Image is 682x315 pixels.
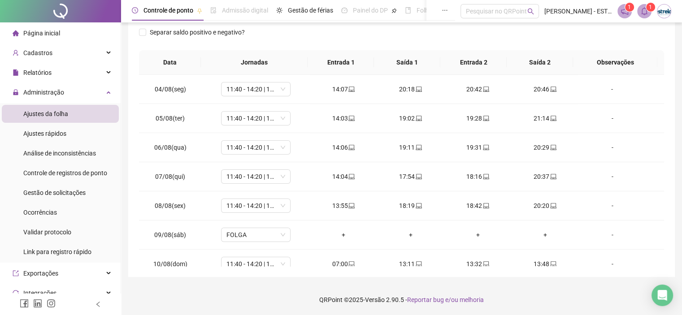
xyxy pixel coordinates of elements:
[226,199,285,212] span: 11:40 - 14:20 | 14:40 - 18:00
[628,4,631,10] span: 1
[646,3,655,12] sup: 1
[348,203,355,209] span: laptop
[317,172,370,181] div: 14:04
[407,296,484,303] span: Reportar bug e/ou melhoria
[482,173,489,180] span: laptop
[649,4,652,10] span: 1
[226,141,285,154] span: 11:40 - 14:20 | 14:40 - 18:00
[13,50,19,56] span: user-add
[146,27,248,37] span: Separar saldo positivo e negativo?
[415,203,422,209] span: laptop
[519,230,572,240] div: +
[507,50,573,75] th: Saída 2
[374,50,440,75] th: Saída 1
[23,169,107,177] span: Controle de registros de ponto
[519,142,572,152] div: 20:29
[348,261,355,267] span: laptop
[384,113,437,123] div: 19:02
[153,260,187,268] span: 10/08(dom)
[226,257,285,271] span: 11:40 - 14:20 | 14:40 - 18:00
[226,82,285,96] span: 11:40 - 14:20 | 14:40 - 18:00
[482,144,489,151] span: laptop
[13,30,19,36] span: home
[155,173,185,180] span: 07/08(qui)
[317,142,370,152] div: 14:06
[226,112,285,125] span: 11:40 - 14:20 | 14:40 - 18:00
[23,289,56,297] span: Integrações
[384,201,437,211] div: 18:19
[519,172,572,181] div: 20:37
[13,290,19,296] span: sync
[353,7,388,14] span: Painel do DP
[23,189,86,196] span: Gestão de solicitações
[226,228,285,242] span: FOLGA
[23,229,71,236] span: Validar protocolo
[640,7,648,15] span: bell
[155,202,186,209] span: 08/08(sex)
[197,8,202,13] span: pushpin
[384,142,437,152] div: 19:11
[544,6,612,16] span: [PERSON_NAME] - ESTRELAS INTERNET
[549,144,556,151] span: laptop
[317,84,370,94] div: 14:07
[452,172,504,181] div: 18:16
[23,130,66,137] span: Ajustes rápidos
[23,49,52,56] span: Cadastros
[549,173,556,180] span: laptop
[452,201,504,211] div: 18:42
[23,150,96,157] span: Análise de inconsistências
[23,248,91,255] span: Link para registro rápido
[621,7,629,15] span: notification
[384,172,437,181] div: 17:54
[156,115,185,122] span: 05/08(ter)
[415,261,422,267] span: laptop
[657,4,671,18] img: 4435
[33,299,42,308] span: linkedin
[132,7,138,13] span: clock-circle
[210,7,217,13] span: file-done
[549,203,556,209] span: laptop
[139,50,201,75] th: Data
[482,86,489,92] span: laptop
[482,261,489,267] span: laptop
[452,230,504,240] div: +
[415,86,422,92] span: laptop
[586,259,639,269] div: -
[586,201,639,211] div: -
[384,259,437,269] div: 13:11
[573,50,657,75] th: Observações
[348,115,355,121] span: laptop
[549,261,556,267] span: laptop
[442,7,448,13] span: ellipsis
[452,259,504,269] div: 13:32
[143,7,193,14] span: Controle de ponto
[452,113,504,123] div: 19:28
[13,270,19,276] span: export
[519,84,572,94] div: 20:46
[586,230,639,240] div: -
[482,203,489,209] span: laptop
[549,86,556,92] span: laptop
[317,259,370,269] div: 07:00
[652,285,673,306] div: Open Intercom Messenger
[23,110,68,117] span: Ajustes da folha
[47,299,56,308] span: instagram
[348,173,355,180] span: laptop
[580,57,650,67] span: Observações
[549,115,556,121] span: laptop
[317,201,370,211] div: 13:55
[384,84,437,94] div: 20:18
[23,209,57,216] span: Ocorrências
[415,115,422,121] span: laptop
[23,69,52,76] span: Relatórios
[201,50,308,75] th: Jornadas
[222,7,268,14] span: Admissão digital
[405,7,411,13] span: book
[348,144,355,151] span: laptop
[154,144,187,151] span: 06/08(qua)
[440,50,507,75] th: Entrada 2
[155,86,186,93] span: 04/08(seg)
[226,170,285,183] span: 11:40 - 14:20 | 14:40 - 18:00
[625,3,634,12] sup: 1
[519,113,572,123] div: 21:14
